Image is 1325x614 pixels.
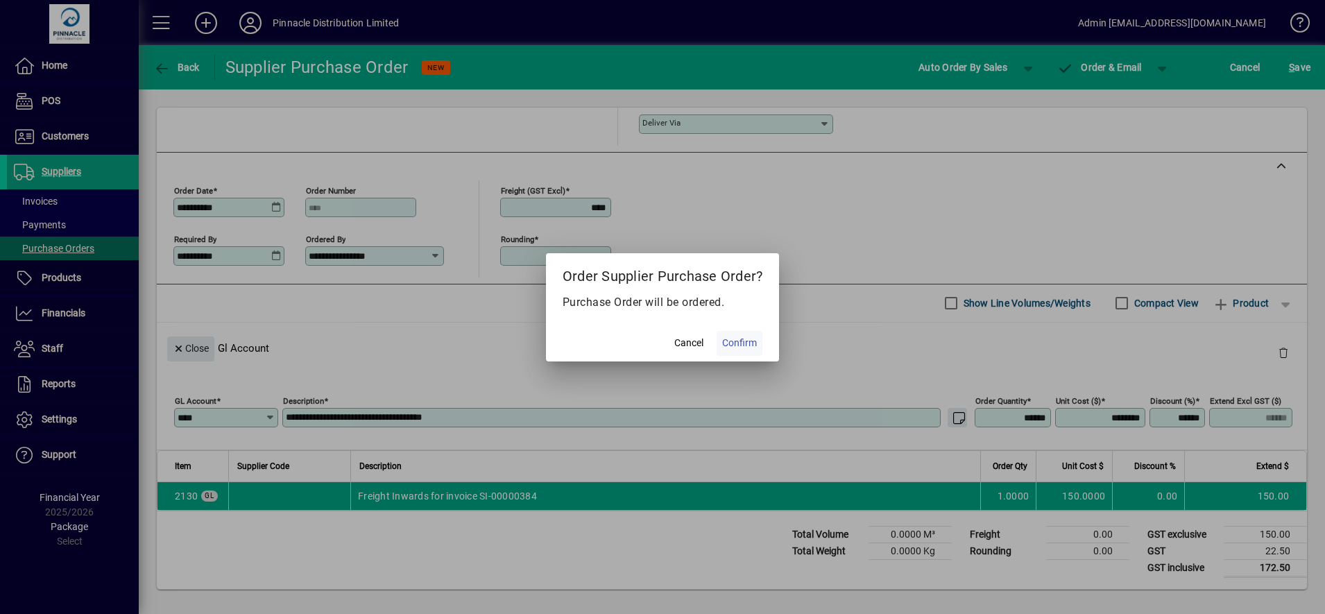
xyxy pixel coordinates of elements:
span: Cancel [674,336,703,350]
span: Confirm [722,336,757,350]
h2: Order Supplier Purchase Order? [546,253,780,293]
p: Purchase Order will be ordered. [563,294,763,311]
button: Cancel [667,331,711,356]
button: Confirm [717,331,762,356]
